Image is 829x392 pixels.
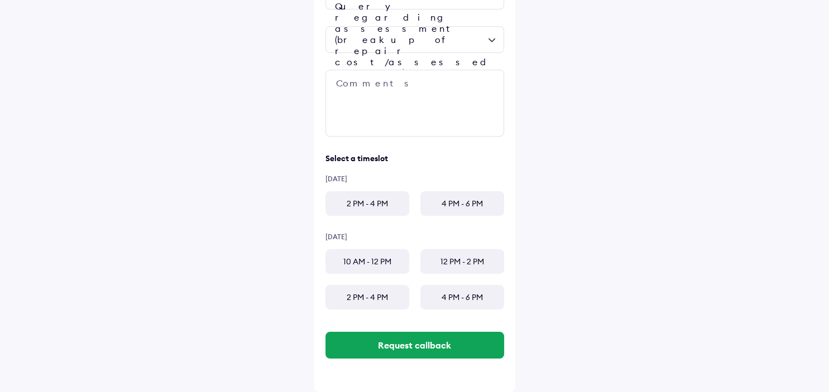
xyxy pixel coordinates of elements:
div: 10 AM - 12 PM [325,249,409,274]
div: [DATE] [325,175,504,183]
div: Select a timeslot [325,153,504,163]
div: [DATE] [325,233,504,241]
div: 4 PM - 6 PM [420,191,504,216]
button: Request callback [325,332,504,359]
div: 4 PM - 6 PM [420,285,504,309]
div: 2 PM - 4 PM [325,285,409,309]
div: 12 PM - 2 PM [420,249,504,274]
div: 2 PM - 4 PM [325,191,409,216]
